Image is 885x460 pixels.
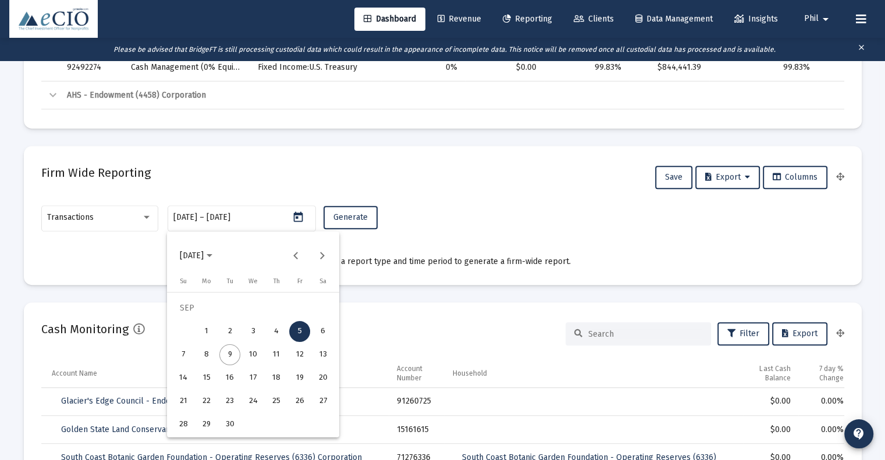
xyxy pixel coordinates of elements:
[219,321,240,342] div: 2
[241,343,265,366] button: 2025-09-10
[289,391,310,412] div: 26
[312,321,333,342] div: 6
[173,414,194,435] div: 28
[227,277,233,285] span: Tu
[196,368,217,388] div: 15
[248,277,258,285] span: We
[288,390,311,413] button: 2025-09-26
[311,343,335,366] button: 2025-09-13
[241,390,265,413] button: 2025-09-24
[241,366,265,390] button: 2025-09-17
[195,413,218,436] button: 2025-09-29
[311,366,335,390] button: 2025-09-20
[195,320,218,343] button: 2025-09-01
[265,390,288,413] button: 2025-09-25
[180,251,204,261] span: [DATE]
[218,343,241,366] button: 2025-09-09
[196,321,217,342] div: 1
[266,321,287,342] div: 4
[297,277,303,285] span: Fr
[218,320,241,343] button: 2025-09-02
[311,320,335,343] button: 2025-09-06
[289,344,310,365] div: 12
[219,414,240,435] div: 30
[288,320,311,343] button: 2025-09-05
[273,277,280,285] span: Th
[312,391,333,412] div: 27
[289,368,310,388] div: 19
[173,344,194,365] div: 7
[319,277,326,285] span: Sa
[243,321,264,342] div: 3
[173,391,194,412] div: 21
[243,391,264,412] div: 24
[196,414,217,435] div: 29
[288,343,311,366] button: 2025-09-12
[180,277,187,285] span: Su
[196,344,217,365] div: 8
[170,244,222,268] button: Choose month and year
[195,343,218,366] button: 2025-09-08
[288,366,311,390] button: 2025-09-19
[219,391,240,412] div: 23
[310,244,333,268] button: Next month
[195,366,218,390] button: 2025-09-15
[173,368,194,388] div: 14
[265,320,288,343] button: 2025-09-04
[289,321,310,342] div: 5
[218,413,241,436] button: 2025-09-30
[219,368,240,388] div: 16
[243,368,264,388] div: 17
[241,320,265,343] button: 2025-09-03
[172,413,195,436] button: 2025-09-28
[284,244,307,268] button: Previous month
[195,390,218,413] button: 2025-09-22
[243,344,264,365] div: 10
[218,390,241,413] button: 2025-09-23
[266,391,287,412] div: 25
[172,390,195,413] button: 2025-09-21
[172,366,195,390] button: 2025-09-14
[172,297,335,320] td: SEP
[265,343,288,366] button: 2025-09-11
[266,344,287,365] div: 11
[265,366,288,390] button: 2025-09-18
[219,344,240,365] div: 9
[311,390,335,413] button: 2025-09-27
[196,391,217,412] div: 22
[312,344,333,365] div: 13
[312,368,333,388] div: 20
[172,343,195,366] button: 2025-09-07
[202,277,211,285] span: Mo
[266,368,287,388] div: 18
[218,366,241,390] button: 2025-09-16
